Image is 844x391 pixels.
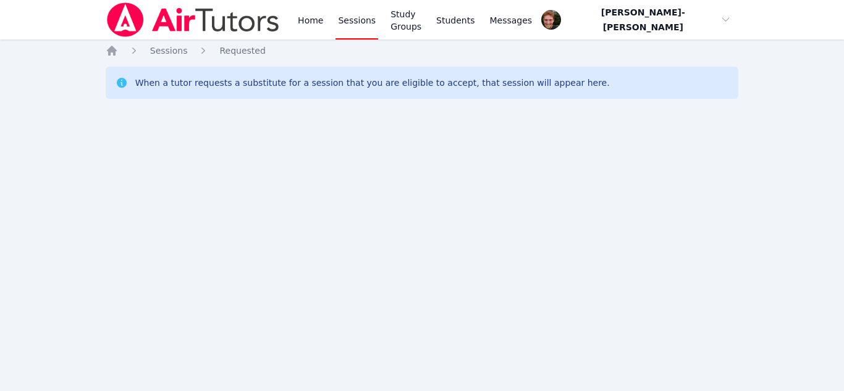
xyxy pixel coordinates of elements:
[219,44,265,57] a: Requested
[490,14,533,27] span: Messages
[150,44,188,57] a: Sessions
[150,46,188,56] span: Sessions
[106,2,281,37] img: Air Tutors
[135,77,610,89] div: When a tutor requests a substitute for a session that you are eligible to accept, that session wi...
[219,46,265,56] span: Requested
[106,44,739,57] nav: Breadcrumb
